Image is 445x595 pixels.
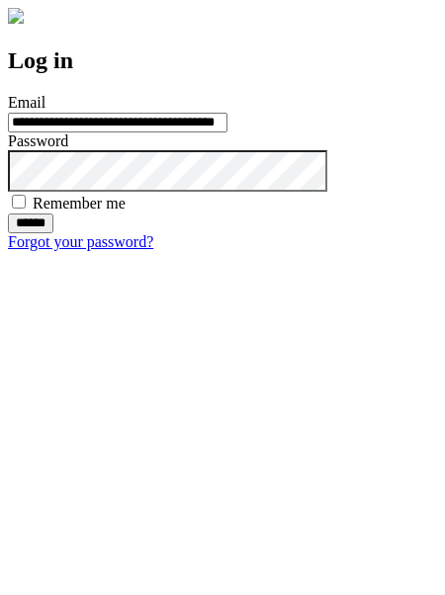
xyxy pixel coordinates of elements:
h2: Log in [8,47,437,74]
label: Email [8,94,45,111]
a: Forgot your password? [8,233,153,250]
img: logo-4e3dc11c47720685a147b03b5a06dd966a58ff35d612b21f08c02c0306f2b779.png [8,8,24,24]
label: Remember me [33,195,126,212]
label: Password [8,132,68,149]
